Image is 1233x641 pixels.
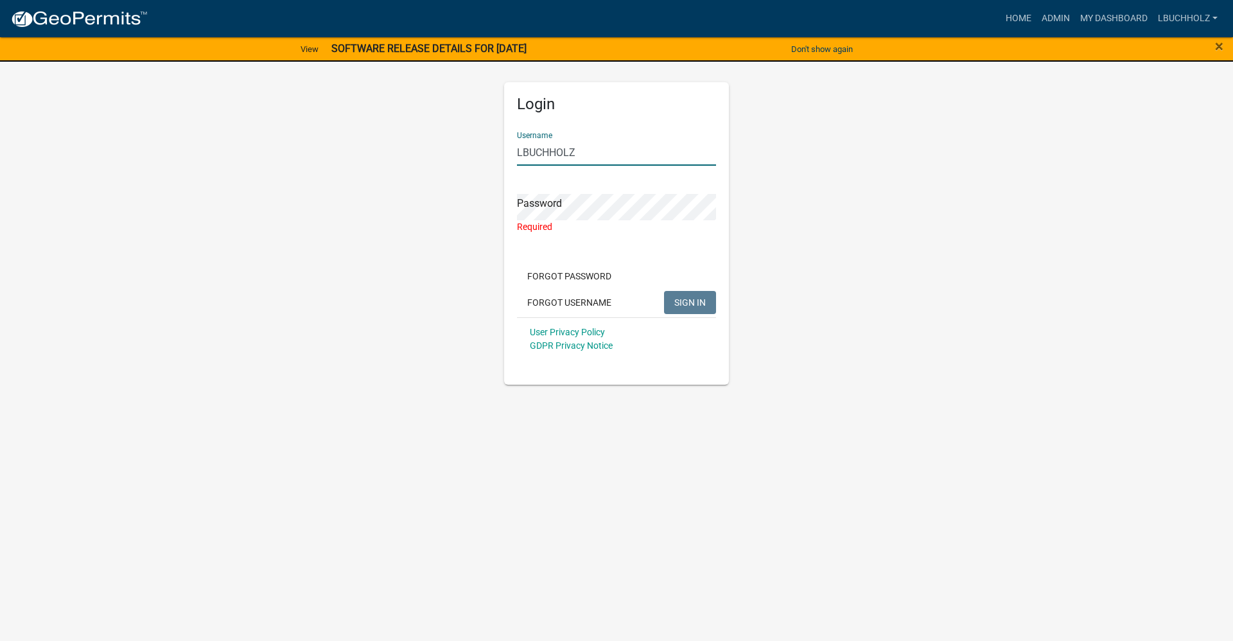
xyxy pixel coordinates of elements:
[530,327,605,337] a: User Privacy Policy
[517,265,622,288] button: Forgot Password
[1001,6,1036,31] a: Home
[530,340,613,351] a: GDPR Privacy Notice
[1215,39,1223,54] button: Close
[1153,6,1223,31] a: lbuchholz
[664,291,716,314] button: SIGN IN
[517,95,716,114] h5: Login
[331,42,527,55] strong: SOFTWARE RELEASE DETAILS FOR [DATE]
[1036,6,1075,31] a: Admin
[1075,6,1153,31] a: My Dashboard
[674,297,706,307] span: SIGN IN
[295,39,324,60] a: View
[517,291,622,314] button: Forgot Username
[517,220,716,234] div: Required
[786,39,858,60] button: Don't show again
[1215,37,1223,55] span: ×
